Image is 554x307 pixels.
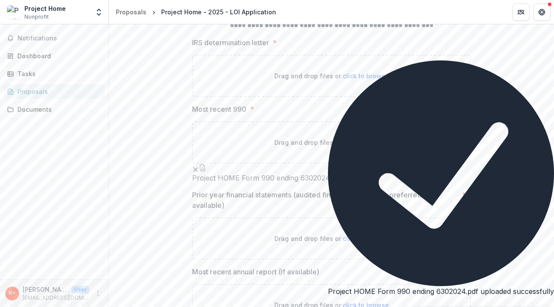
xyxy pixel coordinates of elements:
p: [PERSON_NAME] <[EMAIL_ADDRESS][DOMAIN_NAME]> <[EMAIL_ADDRESS][DOMAIN_NAME]> [23,285,68,294]
button: Get Help [533,3,551,21]
a: Proposals [112,6,150,18]
span: click to browse [343,72,389,80]
span: click to browse [343,235,389,242]
div: Proposals [17,87,98,96]
button: Remove File [192,164,199,174]
span: Project HOME Form 990 ending 6302024.pdf [192,174,471,182]
nav: breadcrumb [112,6,280,18]
div: Project Home [24,4,66,13]
button: More [93,288,103,299]
p: Drag and drop files or [274,234,389,243]
a: Proposals [3,84,105,99]
p: Most recent annual report (if available) [192,267,319,277]
a: Dashboard [3,49,105,63]
div: Documents [17,105,98,114]
img: Project Home [7,5,21,19]
button: Notifications [3,31,105,45]
div: Proposals [116,7,146,17]
span: click to browse [343,139,389,146]
a: Tasks [3,67,105,81]
p: User [71,286,89,294]
div: Dashboard [17,51,98,60]
p: Prior year financial statements (audited financial statements preferred, if available) [192,190,458,210]
div: Robert <robertsmith@projecthome.org> <robertsmith@projecthome.org> [9,290,16,296]
div: Project Home - 2025 - LOI Application [161,7,276,17]
a: Documents [3,102,105,117]
p: Drag and drop files or [274,138,389,147]
div: Tasks [17,69,98,78]
span: Notifications [17,35,101,42]
p: Drag and drop files or [274,71,389,80]
p: IRS determination letter [192,37,269,48]
p: [EMAIL_ADDRESS][DOMAIN_NAME] [23,294,89,302]
div: Remove FileProject HOME Form 990 ending 6302024.pdf [192,164,471,182]
p: Most recent 990 [192,104,247,114]
button: Open entity switcher [93,3,105,21]
button: Partners [512,3,530,21]
span: Nonprofit [24,13,49,21]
